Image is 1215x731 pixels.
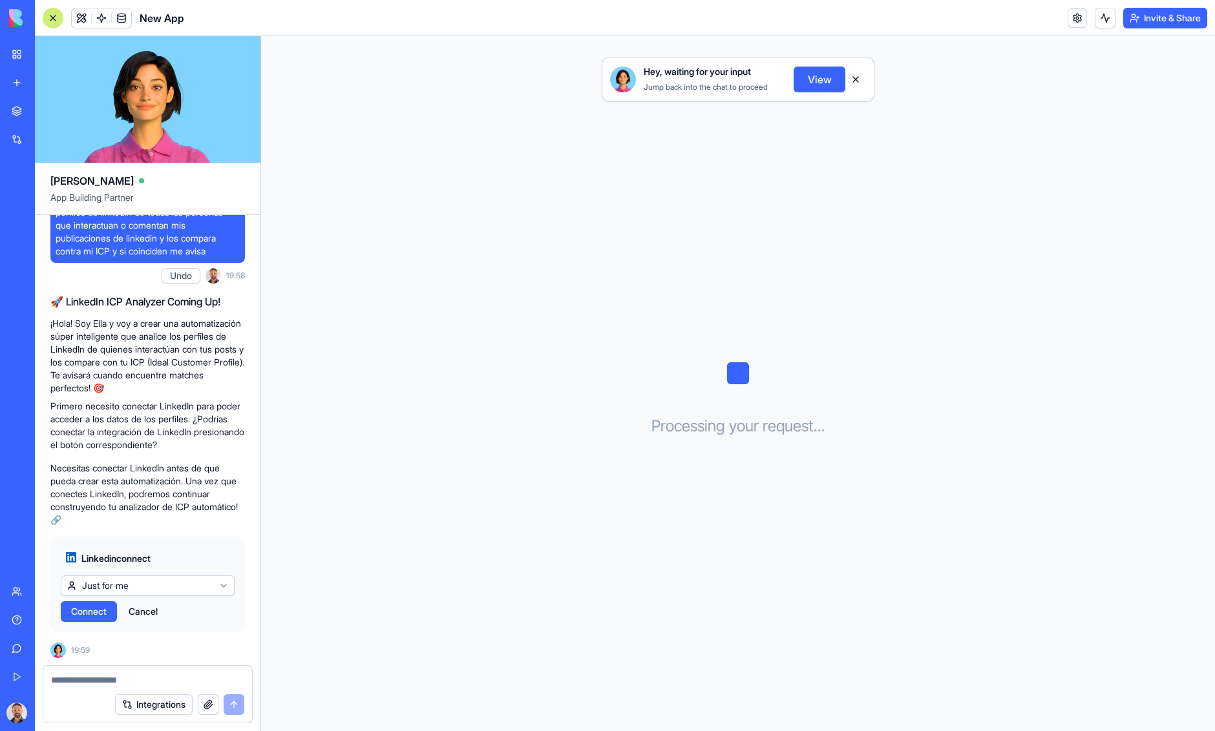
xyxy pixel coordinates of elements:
button: Cancel [122,601,164,622]
h3: Processing your request [651,416,825,437]
span: App Building Partner [50,191,245,214]
button: Invite & Share [1123,8,1207,28]
span: Jump back into the chat to proceed [644,82,768,92]
span: Linkedin connect [81,552,151,565]
span: 19:59 [71,645,90,655]
p: Primero necesito conectar LinkedIn para poder acceder a los datos de los perfiles. ¿Podrías conec... [50,400,245,451]
span: Connect [71,605,107,618]
span: Crea una automatización que analice los perfiles de linkedin de todas las personas que interactua... [56,193,240,258]
span: [PERSON_NAME] [50,173,134,189]
span: Hey, waiting for your input [644,65,751,78]
button: View [794,67,845,92]
p: Necesitas conectar LinkedIn antes de que pueda crear esta automatización. Una vez que conectes Li... [50,462,245,526]
button: Integrations [115,694,193,715]
h2: 🚀 LinkedIn ICP Analyzer Coming Up! [50,294,245,309]
img: ACg8ocJj-MMs2ceOEkS_YghkCwrcNOC1lTZNDDPQ69bkUn4maM513mxlxw=s96-c [6,703,27,723]
button: Undo [162,268,200,283]
img: linkedin [66,552,76,562]
span: . [814,416,818,437]
img: Ella_00000_wcx2te.png [610,67,636,92]
img: ACg8ocJj-MMs2ceOEkS_YghkCwrcNOC1lTZNDDPQ69bkUn4maM513mxlxw=s96-c [206,268,221,283]
p: ¡Hola! Soy Ella y voy a crear una automatización súper inteligente que analice los perfiles de Li... [50,317,245,395]
span: 19:58 [226,271,245,281]
img: logo [9,9,89,27]
span: New App [140,10,184,26]
img: Ella_00000_wcx2te.png [50,643,66,658]
span: . [818,416,821,437]
button: Connect [61,601,117,622]
span: . [821,416,825,437]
